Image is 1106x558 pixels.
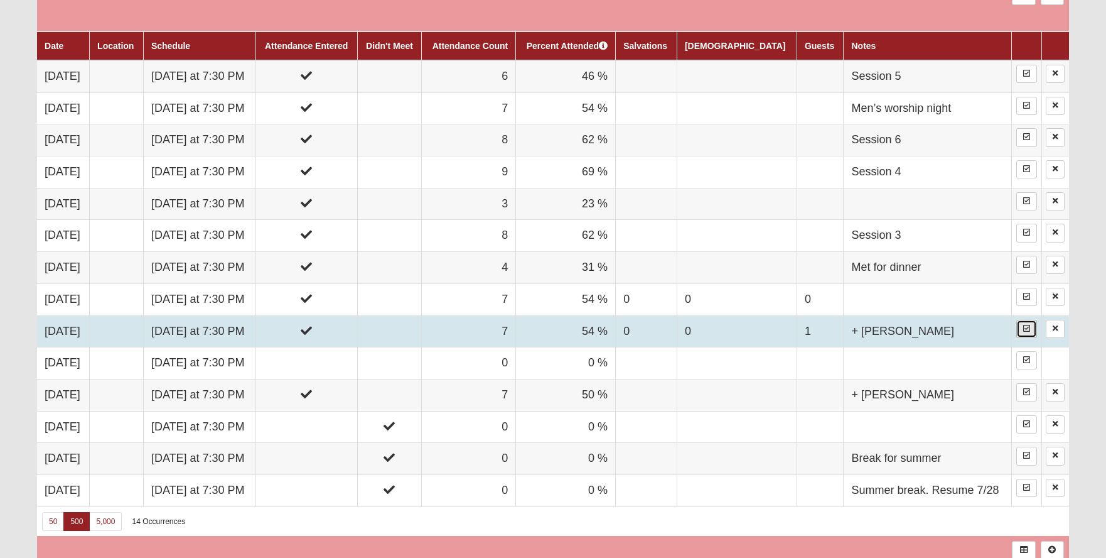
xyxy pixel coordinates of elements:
[1016,224,1037,242] a: Enter Attendance
[37,156,90,189] td: [DATE]
[1016,320,1037,338] a: Enter Attendance
[422,347,516,380] td: 0
[516,475,616,507] td: 0 %
[422,188,516,220] td: 3
[1016,256,1037,274] a: Enter Attendance
[1016,383,1037,402] a: Enter Attendance
[37,252,90,284] td: [DATE]
[422,475,516,507] td: 0
[143,379,255,411] td: [DATE] at 7:30 PM
[797,31,844,60] th: Guests
[516,60,616,92] td: 46 %
[1046,65,1065,83] a: Delete
[1016,447,1037,465] a: Enter Attendance
[851,41,876,51] a: Notes
[132,517,185,527] div: 14 Occurrences
[143,92,255,124] td: [DATE] at 7:30 PM
[1046,97,1065,115] a: Delete
[143,188,255,220] td: [DATE] at 7:30 PM
[844,315,1012,347] td: + [PERSON_NAME]
[432,41,508,51] a: Attendance Count
[797,315,844,347] td: 1
[1016,65,1037,83] a: Enter Attendance
[37,411,90,443] td: [DATE]
[37,315,90,347] td: [DATE]
[366,41,413,51] a: Didn't Meet
[1046,479,1065,497] a: Delete
[677,315,797,347] td: 0
[1016,415,1037,434] a: Enter Attendance
[1046,160,1065,178] a: Delete
[1046,128,1065,146] a: Delete
[143,347,255,380] td: [DATE] at 7:30 PM
[516,347,616,380] td: 0 %
[1016,288,1037,306] a: Enter Attendance
[37,283,90,315] td: [DATE]
[844,443,1012,475] td: Break for summer
[422,60,516,92] td: 6
[844,124,1012,156] td: Session 6
[422,283,516,315] td: 7
[422,379,516,411] td: 7
[516,220,616,252] td: 62 %
[1046,224,1065,242] a: Delete
[797,283,844,315] td: 0
[1046,415,1065,434] a: Delete
[1046,192,1065,211] a: Delete
[844,379,1012,411] td: + [PERSON_NAME]
[844,252,1012,284] td: Met for dinner
[37,347,90,380] td: [DATE]
[1016,97,1037,115] a: Enter Attendance
[1046,256,1065,274] a: Delete
[143,443,255,475] td: [DATE] at 7:30 PM
[37,60,90,92] td: [DATE]
[516,443,616,475] td: 0 %
[89,512,122,531] a: 5,000
[37,475,90,507] td: [DATE]
[516,92,616,124] td: 54 %
[844,220,1012,252] td: Session 3
[516,315,616,347] td: 54 %
[143,156,255,189] td: [DATE] at 7:30 PM
[1016,192,1037,211] a: Enter Attendance
[1016,128,1037,146] a: Enter Attendance
[616,315,677,347] td: 0
[1046,320,1065,338] a: Delete
[143,124,255,156] td: [DATE] at 7:30 PM
[422,156,516,189] td: 9
[527,41,608,51] a: Percent Attended
[422,443,516,475] td: 0
[97,41,134,51] a: Location
[37,188,90,220] td: [DATE]
[42,512,64,531] a: 50
[844,156,1012,189] td: Session 4
[37,443,90,475] td: [DATE]
[677,283,797,315] td: 0
[143,283,255,315] td: [DATE] at 7:30 PM
[143,252,255,284] td: [DATE] at 7:30 PM
[422,252,516,284] td: 4
[422,220,516,252] td: 8
[143,60,255,92] td: [DATE] at 7:30 PM
[422,124,516,156] td: 8
[37,92,90,124] td: [DATE]
[45,41,63,51] a: Date
[1046,383,1065,402] a: Delete
[143,315,255,347] td: [DATE] at 7:30 PM
[37,124,90,156] td: [DATE]
[844,92,1012,124] td: Men’s worship night
[516,411,616,443] td: 0 %
[37,220,90,252] td: [DATE]
[677,31,797,60] th: [DEMOGRAPHIC_DATA]
[1016,351,1037,369] a: Enter Attendance
[516,379,616,411] td: 50 %
[516,252,616,284] td: 31 %
[37,379,90,411] td: [DATE]
[422,315,516,347] td: 7
[63,512,90,531] a: 500
[1016,479,1037,497] a: Enter Attendance
[143,475,255,507] td: [DATE] at 7:30 PM
[1016,160,1037,178] a: Enter Attendance
[516,124,616,156] td: 62 %
[143,220,255,252] td: [DATE] at 7:30 PM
